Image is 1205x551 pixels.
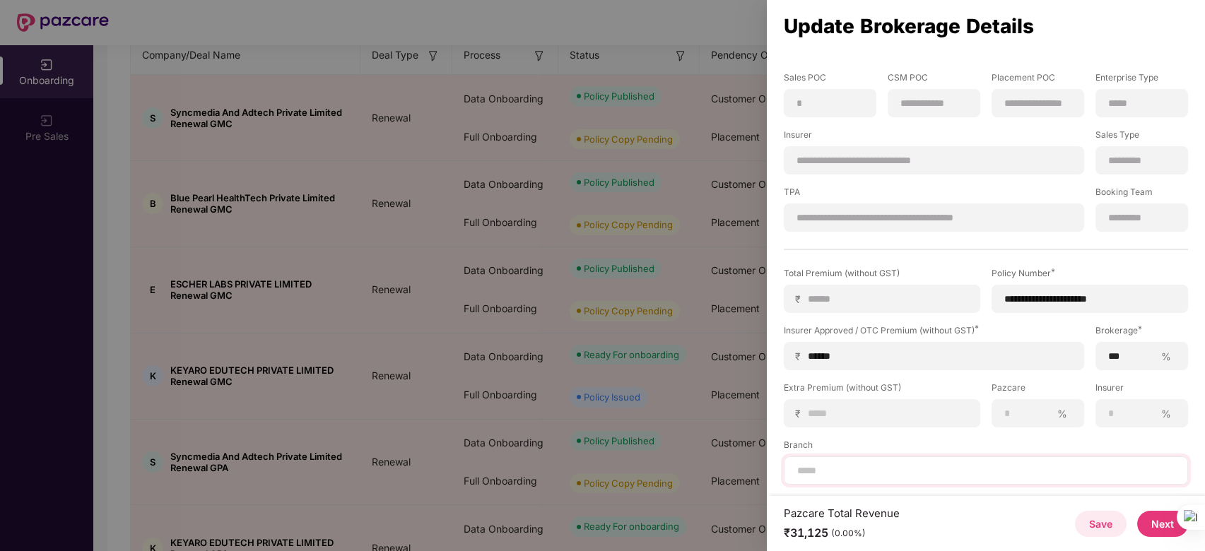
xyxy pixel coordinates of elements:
button: Save [1075,511,1127,537]
span: % [1156,350,1177,363]
label: Placement POC [992,71,1084,89]
label: Insurer [1095,381,1188,399]
label: Extra Premium (without GST) [784,381,980,399]
label: CSM POC [888,71,980,89]
span: % [1052,407,1073,420]
button: Next [1137,511,1188,537]
label: Enterprise Type [1095,71,1188,89]
span: ₹ [795,350,806,363]
label: Booking Team [1095,186,1188,203]
label: Insurer [784,129,1084,146]
div: ₹31,125 [784,526,900,540]
div: Insurer Approved / OTC Premium (without GST) [784,324,1084,336]
label: Sales POC [784,71,876,89]
label: Sales Type [1095,129,1188,146]
span: ₹ [795,292,806,306]
label: Pazcare [992,381,1084,399]
div: (0.00%) [831,528,866,539]
label: Branch [784,439,1188,456]
label: Total Premium (without GST) [784,267,980,285]
div: Brokerage [1095,324,1188,336]
div: Policy Number [992,267,1188,279]
label: TPA [784,186,1084,203]
span: ₹ [795,407,806,420]
div: Pazcare Total Revenue [784,506,900,520]
span: % [1156,407,1177,420]
div: Update Brokerage Details [784,18,1188,34]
